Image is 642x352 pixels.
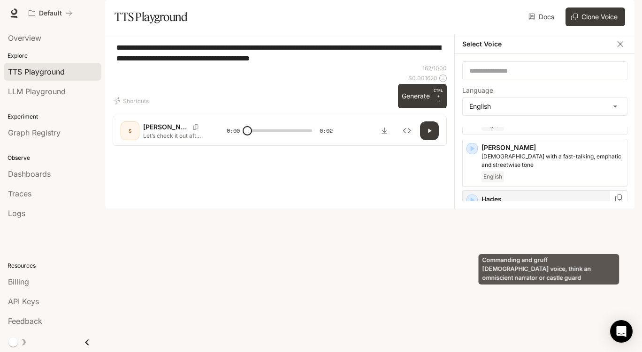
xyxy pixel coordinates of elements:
[115,7,187,26] h1: TTS Playground
[320,126,333,135] span: 0:02
[122,123,138,138] div: S
[398,84,447,108] button: GenerateCTRL +⏎
[24,4,76,22] button: All workspaces
[434,88,443,99] p: CTRL +
[566,7,625,26] button: Clone Voice
[397,121,416,140] button: Inspect
[610,320,633,343] div: Open Intercom Messenger
[481,152,623,169] p: Male with a fast-talking, emphatic and streetwise tone
[143,122,189,132] p: [PERSON_NAME]
[479,254,619,285] div: Commanding and gruff [DEMOGRAPHIC_DATA] voice, think an omniscient narrator or castle guard
[481,195,623,204] p: Hades
[39,9,62,17] p: Default
[614,194,623,202] button: Copy Voice ID
[189,124,202,130] button: Copy Voice ID
[527,7,558,26] a: Docs
[481,171,504,182] span: English
[481,143,623,152] p: [PERSON_NAME]
[422,64,447,72] p: 162 / 1000
[463,97,627,115] div: English
[143,132,204,140] p: Let’s check it out after school. This sounds magical
[434,88,443,105] p: ⏎
[408,74,437,82] p: $ 0.001620
[462,87,493,94] p: Language
[113,93,153,108] button: Shortcuts
[375,121,394,140] button: Download audio
[227,126,240,135] span: 0:00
